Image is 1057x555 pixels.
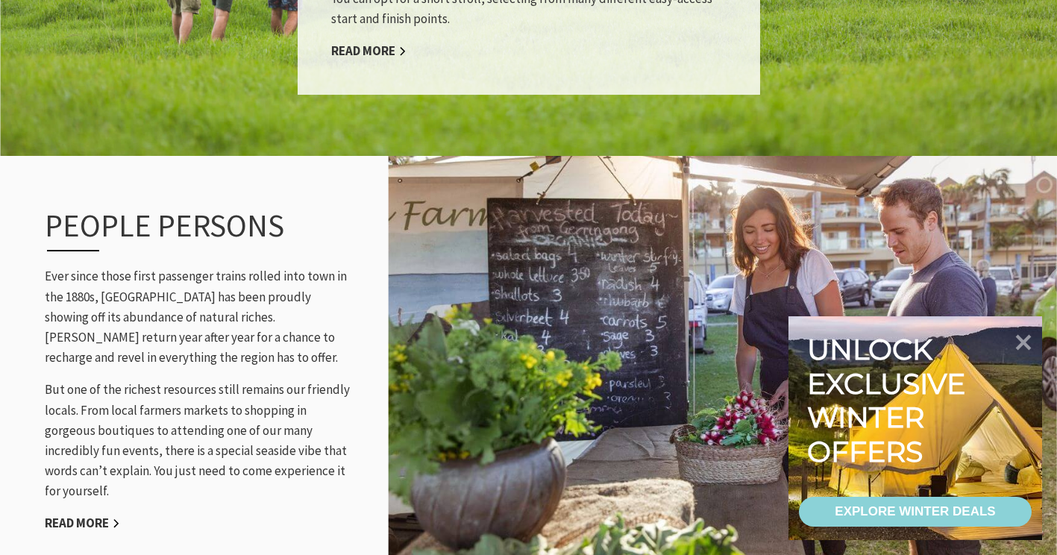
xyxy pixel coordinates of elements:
[45,266,351,368] p: Ever since those first passenger trains rolled into town in the 1880s, [GEOGRAPHIC_DATA] has been...
[835,497,995,527] div: EXPLORE WINTER DEALS
[799,497,1032,527] a: EXPLORE WINTER DEALS
[45,380,351,501] p: But one of the richest resources still remains our friendly locals. From local farmers markets to...
[331,43,407,60] a: Read More
[45,207,320,251] h3: People persons
[807,333,972,468] div: Unlock exclusive winter offers
[45,515,120,532] a: Read More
